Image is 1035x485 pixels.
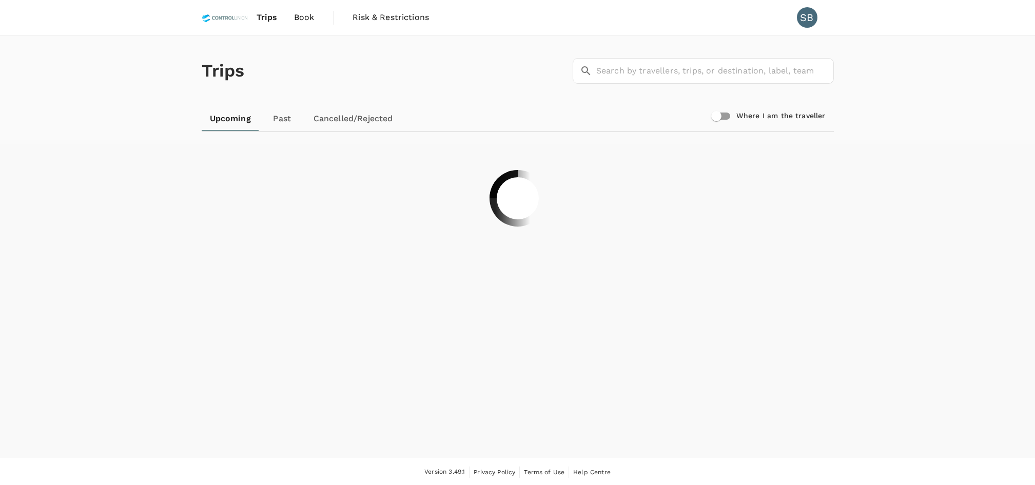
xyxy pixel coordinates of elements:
a: Cancelled/Rejected [305,106,401,131]
div: SB [797,7,817,28]
span: Book [294,11,315,24]
span: Version 3.49.1 [424,467,465,477]
a: Help Centre [573,467,611,478]
a: Terms of Use [524,467,564,478]
span: Trips [257,11,278,24]
span: Help Centre [573,469,611,476]
img: Control Union Malaysia Sdn. Bhd. [202,6,248,29]
span: Risk & Restrictions [353,11,429,24]
span: Privacy Policy [474,469,515,476]
a: Privacy Policy [474,467,515,478]
a: Past [259,106,305,131]
h6: Where I am the traveller [736,110,826,122]
span: Terms of Use [524,469,564,476]
h1: Trips [202,35,245,106]
a: Upcoming [202,106,259,131]
input: Search by travellers, trips, or destination, label, team [596,58,834,84]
